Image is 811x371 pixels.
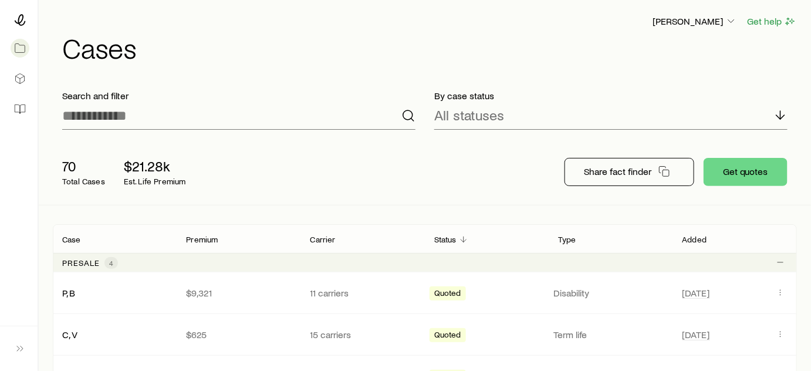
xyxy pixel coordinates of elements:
[434,90,788,102] p: By case status
[62,177,105,186] p: Total Cases
[62,33,797,62] h1: Cases
[653,15,737,27] p: [PERSON_NAME]
[747,15,797,28] button: Get help
[682,329,710,340] span: [DATE]
[682,235,707,244] p: Added
[434,107,504,123] p: All statuses
[62,287,75,299] div: P, B
[553,287,668,299] p: Disability
[584,166,651,177] p: Share fact finder
[310,329,415,340] p: 15 carriers
[62,329,77,340] a: C, V
[124,177,186,186] p: Est. Life Premium
[434,330,461,342] span: Quoted
[62,90,415,102] p: Search and filter
[186,329,291,340] p: $625
[652,15,738,29] button: [PERSON_NAME]
[434,288,461,301] span: Quoted
[62,329,77,341] div: C, V
[553,329,668,340] p: Term life
[124,158,186,174] p: $21.28k
[186,235,218,244] p: Premium
[310,287,415,299] p: 11 carriers
[62,258,100,268] p: Presale
[558,235,576,244] p: Type
[565,158,694,186] button: Share fact finder
[310,235,336,244] p: Carrier
[62,287,75,298] a: P, B
[62,158,105,174] p: 70
[62,235,81,244] p: Case
[434,235,457,244] p: Status
[682,287,710,299] span: [DATE]
[704,158,788,186] button: Get quotes
[186,287,291,299] p: $9,321
[109,258,113,268] span: 4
